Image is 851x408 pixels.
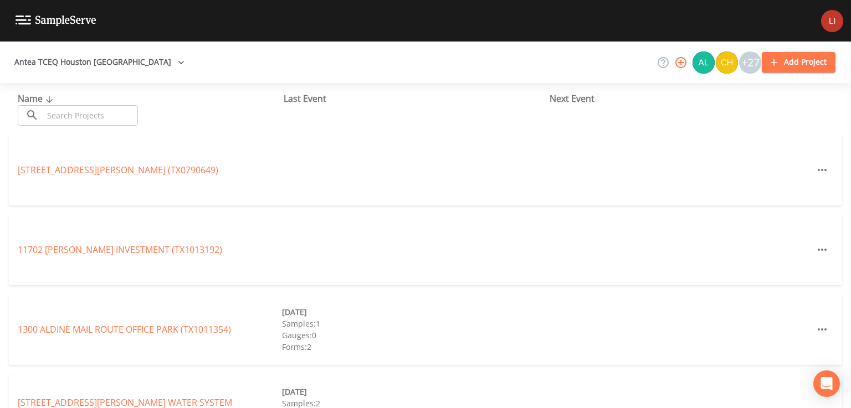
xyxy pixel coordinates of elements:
[813,370,840,397] div: Open Intercom Messenger
[693,51,715,74] img: 30a13df2a12044f58df5f6b7fda61338
[18,92,56,105] span: Name
[16,16,96,26] img: logo
[18,164,218,176] a: [STREET_ADDRESS][PERSON_NAME] (TX0790649)
[821,10,843,32] img: e1cb15338d9faa5df36971f19308172f
[284,92,550,105] div: Last Event
[739,51,761,74] div: +27
[18,244,222,256] a: 11702 [PERSON_NAME] INVESTMENT (TX1013192)
[282,386,546,397] div: [DATE]
[716,51,738,74] img: c74b8b8b1c7a9d34f67c5e0ca157ed15
[282,329,546,341] div: Gauges: 0
[10,52,189,73] button: Antea TCEQ Houston [GEOGRAPHIC_DATA]
[282,318,546,329] div: Samples: 1
[762,52,835,73] button: Add Project
[692,51,715,74] div: Alaina Hahn
[282,306,546,318] div: [DATE]
[282,341,546,353] div: Forms: 2
[18,323,231,335] a: 1300 ALDINE MAIL ROUTE OFFICE PARK (TX1011354)
[550,92,816,105] div: Next Event
[43,105,138,126] input: Search Projects
[715,51,739,74] div: Charles Medina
